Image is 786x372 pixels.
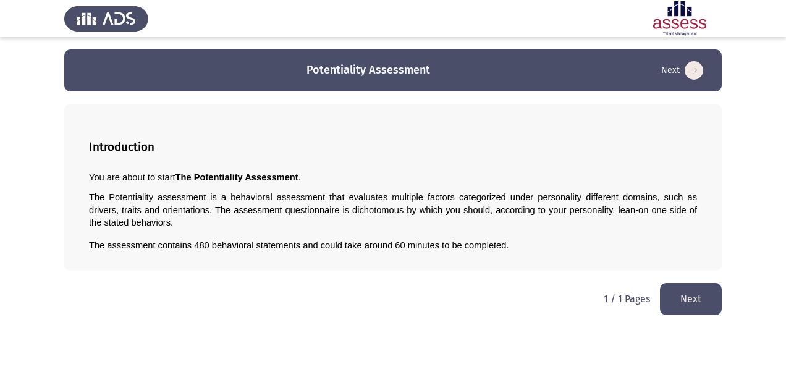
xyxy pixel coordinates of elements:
[638,1,722,36] img: Assessment logo of Potentiality Assessment
[89,172,175,182] span: You are about to start
[175,172,298,182] b: The Potentiality Assessment
[298,172,301,182] span: .
[89,192,699,227] span: The Potentiality assessment is a behavioral assessment that evaluates multiple factors categorize...
[604,293,650,305] p: 1 / 1 Pages
[660,283,722,315] button: load next page
[64,1,148,36] img: Assess Talent Management logo
[89,240,509,250] span: The assessment contains 480 behavioral statements and could take around 60 minutes to be completed.
[89,140,154,154] b: Introduction
[657,61,707,80] button: load next page
[306,62,430,78] h3: Potentiality Assessment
